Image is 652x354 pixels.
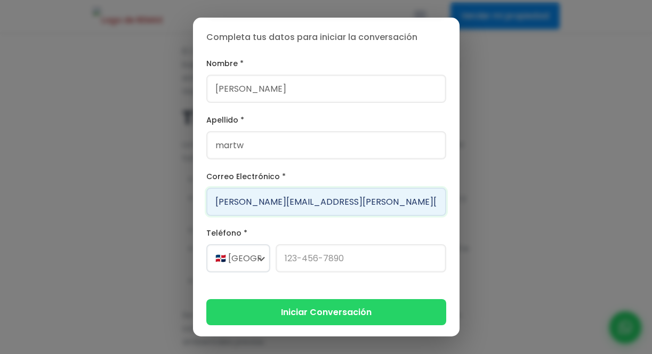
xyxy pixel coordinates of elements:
[206,299,446,325] button: Iniciar Conversación
[206,227,446,240] label: Teléfono *
[276,244,446,272] input: 123-456-7890
[206,170,446,183] label: Correo Electrónico *
[206,57,446,70] label: Nombre *
[206,31,446,44] p: Completa tus datos para iniciar la conversación
[206,114,446,127] label: Apellido *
